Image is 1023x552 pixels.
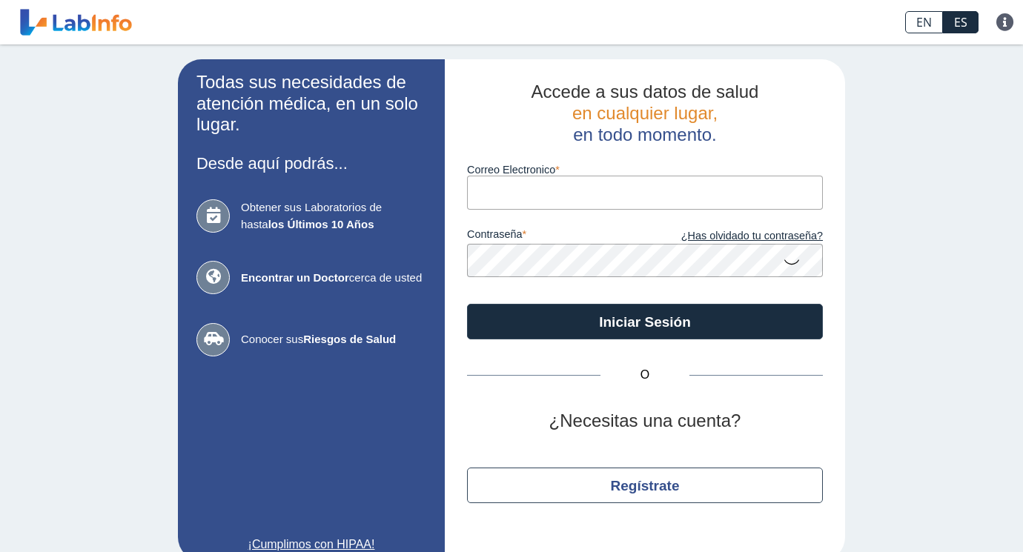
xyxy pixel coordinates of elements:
b: los Últimos 10 Años [268,218,374,230]
span: cerca de usted [241,270,426,287]
span: O [600,366,689,384]
b: Riesgos de Salud [303,333,396,345]
button: Iniciar Sesión [467,304,823,339]
span: en cualquier lugar, [572,103,718,123]
a: EN [905,11,943,33]
span: Obtener sus Laboratorios de hasta [241,199,426,233]
h3: Desde aquí podrás... [196,154,426,173]
a: ES [943,11,979,33]
span: Conocer sus [241,331,426,348]
h2: Todas sus necesidades de atención médica, en un solo lugar. [196,72,426,136]
label: contraseña [467,228,645,245]
h2: ¿Necesitas una cuenta? [467,410,823,432]
button: Regístrate [467,468,823,503]
b: Encontrar un Doctor [241,271,349,284]
a: ¿Has olvidado tu contraseña? [645,228,823,245]
span: Accede a sus datos de salud [532,82,759,102]
span: en todo momento. [573,124,716,144]
label: Correo Electronico [467,164,823,176]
